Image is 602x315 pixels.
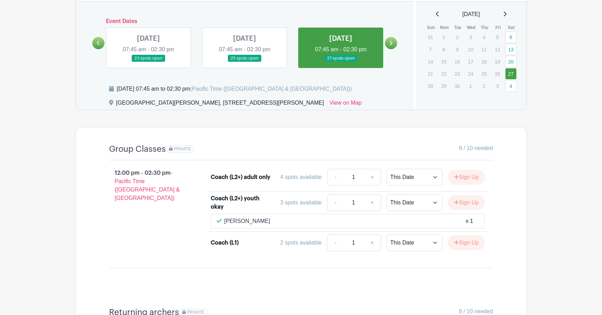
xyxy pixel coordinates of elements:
[492,81,503,91] p: 3
[448,170,485,185] button: Sign Up
[364,234,381,251] a: +
[211,239,239,247] div: Coach (L1)
[491,24,505,31] th: Fri
[465,68,476,79] p: 24
[465,81,476,91] p: 1
[116,99,324,110] div: [GEOGRAPHIC_DATA][PERSON_NAME], [STREET_ADDRESS][PERSON_NAME]
[505,68,517,80] a: 27
[492,56,503,67] p: 19
[451,32,463,43] p: 2
[174,147,191,151] span: PRIVATE
[327,169,343,186] a: -
[438,44,449,55] p: 8
[478,44,490,55] p: 11
[364,194,381,211] a: +
[505,31,517,43] a: 6
[465,44,476,55] p: 10
[438,24,451,31] th: Mon
[117,85,352,93] div: [DATE] 07:45 am to 02:30 pm
[492,44,503,55] p: 12
[438,32,449,43] p: 1
[505,44,517,55] a: 13
[364,169,381,186] a: +
[478,81,490,91] p: 2
[451,56,463,67] p: 16
[492,32,503,43] p: 5
[451,81,463,91] p: 30
[478,32,490,43] p: 4
[478,24,492,31] th: Thu
[425,56,436,67] p: 14
[211,194,271,211] div: Coach (L2+) youth okay
[327,194,343,211] a: -
[451,68,463,79] p: 23
[280,173,322,181] div: 4 spots available
[280,198,322,207] div: 3 spots available
[425,81,436,91] p: 28
[224,217,270,225] p: [PERSON_NAME]
[438,68,449,79] p: 22
[478,56,490,67] p: 18
[438,56,449,67] p: 15
[478,68,490,79] p: 25
[505,56,517,67] a: 20
[187,310,204,315] span: PRIVATE
[451,24,465,31] th: Tue
[505,80,517,92] a: 4
[190,86,352,92] span: (Pacific Time ([GEOGRAPHIC_DATA] & [GEOGRAPHIC_DATA]))
[424,24,438,31] th: Sun
[505,24,518,31] th: Sat
[105,18,385,25] h6: Event Dates
[465,56,476,67] p: 17
[448,195,485,210] button: Sign Up
[451,44,463,55] p: 9
[330,99,362,110] a: View on Map
[448,235,485,250] button: Sign Up
[438,81,449,91] p: 29
[464,24,478,31] th: Wed
[280,239,322,247] div: 2 spots available
[211,173,270,181] div: Coach (L2+) adult only
[466,217,473,225] div: x 1
[327,234,343,251] a: -
[492,68,503,79] p: 26
[425,44,436,55] p: 7
[425,68,436,79] p: 21
[462,10,480,18] span: [DATE]
[459,144,493,152] span: 9 / 10 needed
[115,170,180,201] span: - Pacific Time ([GEOGRAPHIC_DATA] & [GEOGRAPHIC_DATA])
[109,144,166,154] h4: Group Classes
[465,32,476,43] p: 3
[425,32,436,43] p: 31
[98,166,200,205] p: 12:00 pm - 02:30 pm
